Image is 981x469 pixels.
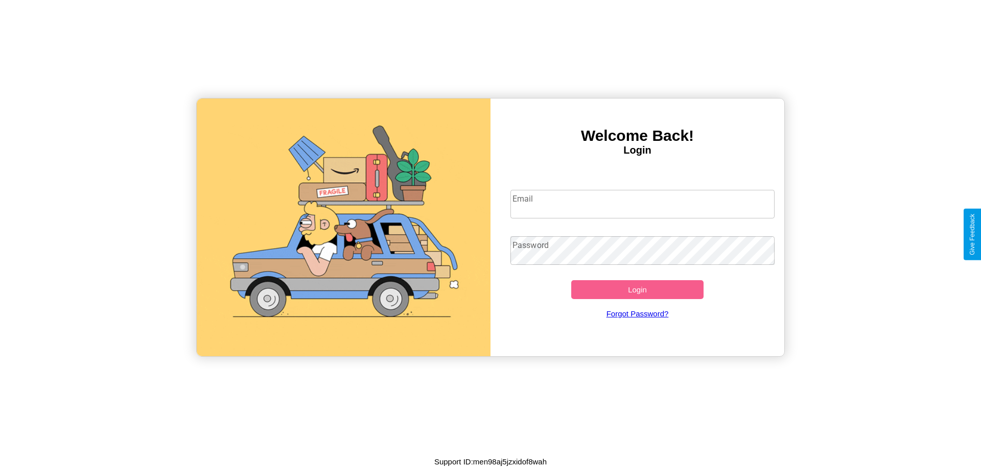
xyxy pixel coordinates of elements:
[491,144,784,156] h4: Login
[434,455,547,468] p: Support ID: men98aj5jzxidof8wah
[969,214,976,255] div: Give Feedback
[571,280,704,299] button: Login
[491,127,784,144] h3: Welcome Back!
[505,299,770,328] a: Forgot Password?
[197,98,491,356] img: gif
